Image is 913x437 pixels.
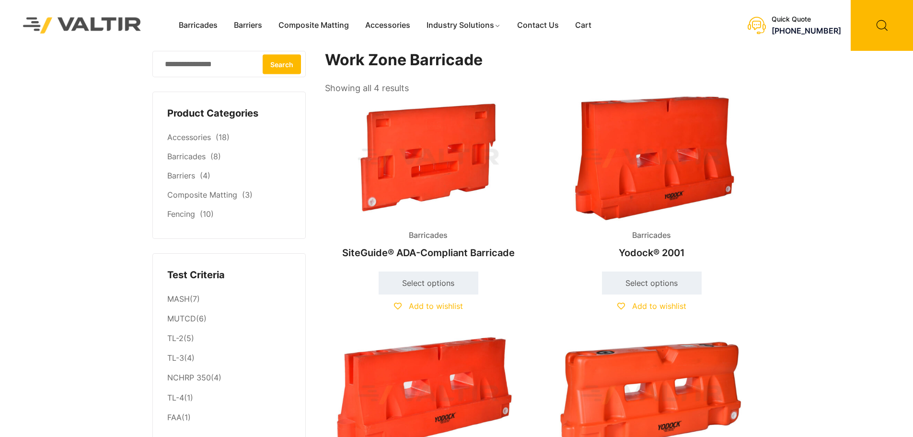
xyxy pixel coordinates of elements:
[167,309,291,329] li: (6)
[509,18,567,33] a: Contact Us
[325,96,532,263] a: BarricadesSiteGuide® ADA-Compliant Barricade
[167,289,291,309] li: (7)
[567,18,600,33] a: Cart
[402,228,455,243] span: Barricades
[167,349,291,368] li: (4)
[210,152,221,161] span: (8)
[772,26,841,35] a: [PHONE_NUMBER]
[632,301,686,311] span: Add to wishlist
[270,18,357,33] a: Composite Matting
[167,329,291,349] li: (5)
[167,314,196,323] a: MUTCD
[167,171,195,180] a: Barriers
[167,268,291,283] h4: Test Criteria
[409,301,463,311] span: Add to wishlist
[325,242,532,263] h2: SiteGuide® ADA-Compliant Barricade
[394,301,463,311] a: Add to wishlist
[167,152,206,161] a: Barricades
[200,209,214,219] span: (10)
[167,106,291,121] h4: Product Categories
[167,388,291,408] li: (1)
[625,228,678,243] span: Barricades
[602,272,702,295] a: Select options for “Yodock® 2001”
[167,413,182,422] a: FAA
[167,368,291,388] li: (4)
[200,171,210,180] span: (4)
[167,333,184,343] a: TL-2
[11,5,154,46] img: Valtir Rentals
[242,190,253,200] span: (3)
[548,96,755,263] a: BarricadesYodock® 2001
[167,132,211,142] a: Accessories
[216,132,230,142] span: (18)
[167,209,195,219] a: Fencing
[357,18,418,33] a: Accessories
[548,242,755,263] h2: Yodock® 2001
[226,18,270,33] a: Barriers
[418,18,509,33] a: Industry Solutions
[325,51,756,70] h1: Work Zone Barricade
[167,373,211,382] a: NCHRP 350
[167,353,184,363] a: TL-3
[772,15,841,24] div: Quick Quote
[167,294,190,304] a: MASH
[263,54,301,74] button: Search
[167,408,291,425] li: (1)
[171,18,226,33] a: Barricades
[617,301,686,311] a: Add to wishlist
[167,393,184,402] a: TL-4
[167,190,237,200] a: Composite Matting
[379,272,478,295] a: Select options for “SiteGuide® ADA-Compliant Barricade”
[325,80,409,96] p: Showing all 4 results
